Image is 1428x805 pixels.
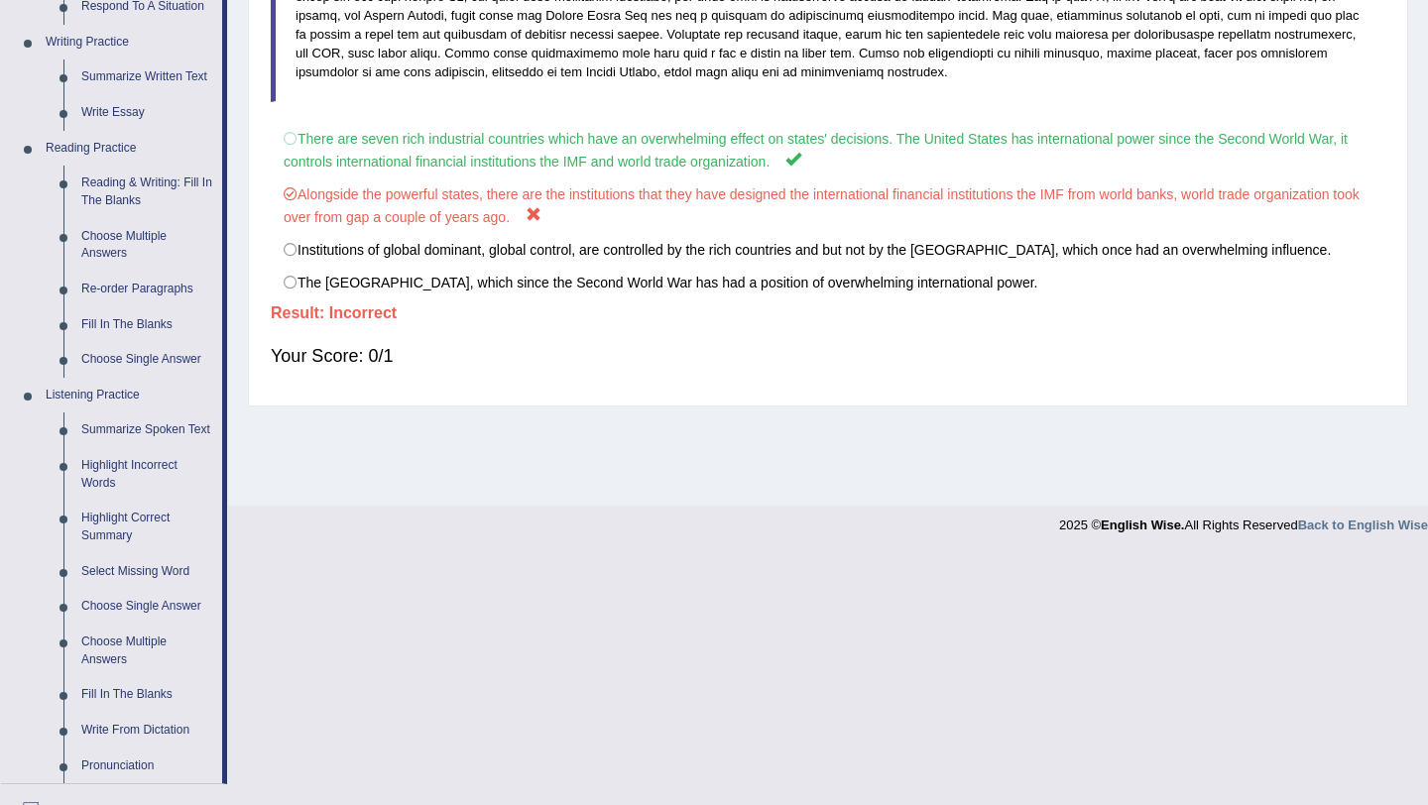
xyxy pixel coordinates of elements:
[1059,506,1428,534] div: 2025 © All Rights Reserved
[72,95,222,131] a: Write Essay
[72,748,222,784] a: Pronunciation
[72,677,222,713] a: Fill In The Blanks
[1101,517,1184,532] strong: English Wise.
[72,713,222,748] a: Write From Dictation
[72,625,222,677] a: Choose Multiple Answers
[271,332,1385,380] div: Your Score: 0/1
[72,166,222,218] a: Reading & Writing: Fill In The Blanks
[72,501,222,553] a: Highlight Correct Summary
[72,272,222,307] a: Re-order Paragraphs
[37,378,222,413] a: Listening Practice
[72,342,222,378] a: Choose Single Answer
[72,554,222,590] a: Select Missing Word
[37,25,222,60] a: Writing Practice
[72,448,222,501] a: Highlight Incorrect Words
[72,589,222,625] a: Choose Single Answer
[271,177,1385,234] label: Alongside the powerful states, there are the institutions that they have designed the internation...
[271,304,1385,322] h4: Result:
[37,131,222,167] a: Reading Practice
[1298,517,1428,532] a: Back to English Wise
[72,59,222,95] a: Summarize Written Text
[72,412,222,448] a: Summarize Spoken Text
[271,266,1385,299] label: The [GEOGRAPHIC_DATA], which since the Second World War has had a position of overwhelming intern...
[72,219,222,272] a: Choose Multiple Answers
[271,122,1385,178] label: There are seven rich industrial countries which have an overwhelming effect on states' decisions....
[271,233,1385,267] label: Institutions of global dominant, global control, are controlled by the rich countries and but not...
[72,307,222,343] a: Fill In The Blanks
